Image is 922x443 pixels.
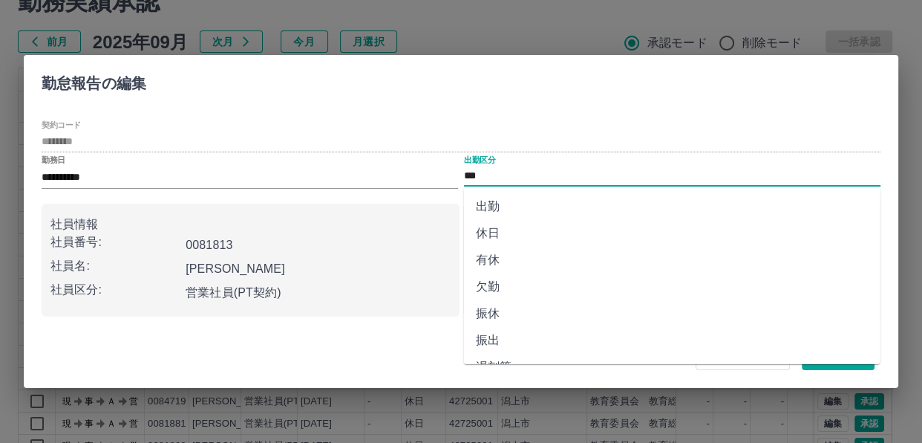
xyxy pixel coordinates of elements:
[186,239,232,251] b: 0081813
[464,220,880,247] li: 休日
[464,327,880,354] li: 振出
[464,154,495,165] label: 出勤区分
[464,354,880,381] li: 遅刻等
[42,154,65,165] label: 勤務日
[464,193,880,220] li: 出勤
[464,300,880,327] li: 振休
[186,262,285,275] b: [PERSON_NAME]
[186,286,281,299] b: 営業社員(PT契約)
[42,120,81,131] label: 契約コード
[50,281,180,299] p: 社員区分:
[24,55,164,106] h2: 勤怠報告の編集
[50,216,451,233] p: 社員情報
[464,274,880,300] li: 欠勤
[464,247,880,274] li: 有休
[50,257,180,275] p: 社員名:
[50,233,180,251] p: 社員番号:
